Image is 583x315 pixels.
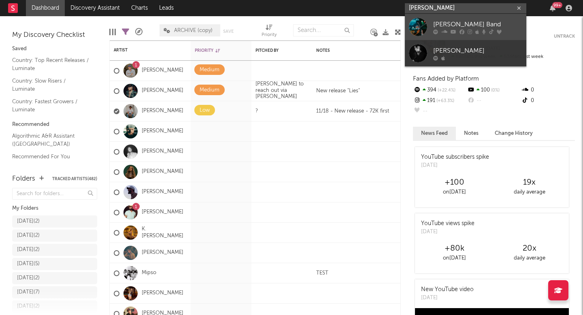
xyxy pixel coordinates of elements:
div: on [DATE] [417,253,492,263]
div: 191 [413,96,467,106]
div: Priority [262,20,277,44]
span: 0 % [490,88,500,93]
div: YouTube views spike [421,219,474,228]
div: Low [200,106,210,115]
a: Mipso [142,270,156,277]
a: Recommended For You [12,152,89,161]
a: [PERSON_NAME] [142,290,183,297]
div: [DATE] ( 2 ) [17,231,40,241]
a: Country: Top Recent Releases / Luminate [12,56,89,72]
div: Edit Columns [109,20,116,44]
div: [DATE] ( 7 ) [17,287,40,297]
div: My Folders [12,204,97,213]
input: Search... [293,24,354,36]
div: [DATE] ( 2 ) [17,245,40,255]
div: Notes [316,48,397,53]
span: ARCHIVE (copy) [174,28,213,33]
div: [PERSON_NAME] to reach out via [PERSON_NAME] [251,81,312,100]
div: 0 [521,96,575,106]
div: New release "Lies" [312,88,364,94]
div: TEST [312,270,332,277]
div: A&R Pipeline [135,20,143,44]
div: +80k [417,244,492,253]
div: -- [413,106,467,117]
div: [DATE] ( 2 ) [17,273,40,283]
div: YouTube subscribers spike [421,153,489,162]
div: on [DATE] [417,187,492,197]
a: [DATE](7) [12,286,97,298]
a: [PERSON_NAME] [142,148,183,155]
div: daily average [492,187,567,197]
button: Untrack [554,32,575,40]
a: [PERSON_NAME] Band [405,14,526,40]
a: [DATE](2) [12,230,97,242]
button: Notes [456,127,487,140]
a: [PERSON_NAME] [142,128,183,135]
div: daily average [492,253,567,263]
span: Fans Added by Platform [413,76,479,82]
div: 99 + [552,2,562,8]
div: [DATE] ( 5 ) [17,259,40,269]
div: 100 [467,85,521,96]
div: -- [467,96,521,106]
div: [DATE] [421,294,474,302]
a: [DATE](2) [12,272,97,284]
a: [DATE](2) [12,244,97,256]
a: Algorithmic A&R Assistant ([GEOGRAPHIC_DATA]) [12,132,89,148]
div: [PERSON_NAME] Band [433,19,522,29]
button: Save [223,29,234,34]
div: ? [251,108,262,115]
div: Folders [12,174,35,184]
button: Tracked Artists(482) [52,177,97,181]
a: [DATE](2) [12,300,97,313]
div: My Discovery Checklist [12,30,97,40]
button: Change History [487,127,541,140]
a: [DATE](2) [12,215,97,228]
a: [PERSON_NAME] [142,67,183,74]
div: New YouTube video [421,285,474,294]
div: [DATE] [421,228,474,236]
span: +22.4 % [436,88,455,93]
div: [DATE] ( 2 ) [17,302,40,311]
input: Search for folders... [12,188,97,200]
div: 394 [413,85,467,96]
div: [PERSON_NAME] [433,46,522,55]
a: [PERSON_NAME] [142,209,183,216]
input: Search for artists [405,3,526,13]
div: 20 x [492,244,567,253]
button: News Feed [413,127,456,140]
span: +63.3 % [435,99,454,103]
button: 99+ [550,5,555,11]
a: [DATE](5) [12,258,97,270]
div: Pitched By [255,48,296,53]
a: [PERSON_NAME] [142,189,183,196]
div: Artist [114,48,174,53]
div: Priority [195,48,227,53]
a: [PERSON_NAME] [142,108,183,115]
div: [DATE] ( 2 ) [17,217,40,226]
a: Country: Fastest Growers / Luminate [12,97,89,114]
div: 19 x [492,178,567,187]
div: 11/18 - New release - 72K first [312,108,393,115]
a: [PERSON_NAME] [405,40,526,66]
div: Filters(482 of 482) [122,20,129,44]
div: [DATE] [421,162,489,170]
div: Medium [200,65,219,75]
a: [PERSON_NAME] [142,87,183,94]
div: Medium [200,85,219,95]
div: 0 [521,85,575,96]
div: Saved [12,44,97,54]
a: [PERSON_NAME] [142,249,183,256]
a: Country: Slow Risers / Luminate [12,77,89,93]
a: K. [PERSON_NAME] [142,226,187,240]
div: Recommended [12,120,97,130]
a: [PERSON_NAME] [142,168,183,175]
div: +100 [417,178,492,187]
div: Priority [262,30,277,40]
